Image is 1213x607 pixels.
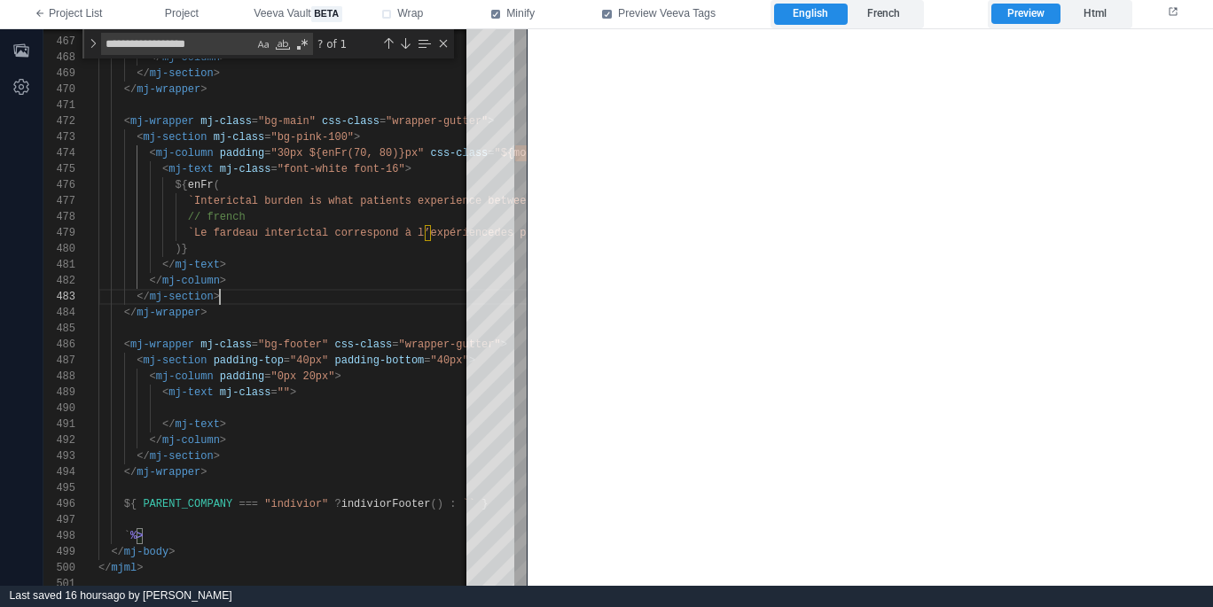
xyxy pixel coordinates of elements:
span: mj-section [143,131,207,144]
span: ` [124,530,130,542]
div: 491 [43,416,75,432]
div: Use Regular Expression (⌥⌘R) [293,35,311,53]
div: 470 [43,82,75,97]
label: Html [1060,4,1129,25]
span: mj-section [150,67,214,80]
span: mj-column [162,51,220,64]
span: = [252,115,258,128]
span: = [284,354,290,367]
div: 499 [43,544,75,560]
span: Wrap [397,6,423,22]
div: 494 [43,464,75,480]
span: = [380,115,386,128]
div: 477 [43,193,75,209]
span: `Interictal burden is what patients experience bet [188,195,507,207]
span: indiviorFooter [341,498,431,510]
div: Next Match (Enter) [398,36,412,51]
span: < [137,354,143,367]
span: mj-section [150,450,214,463]
span: mj-text [168,386,213,399]
span: `Le fardeau interictal correspond à l’expérience [188,227,495,239]
span: "0px 20px" [270,370,334,383]
span: </ [150,275,162,287]
span: </ [137,67,149,80]
textarea: Find [102,34,254,54]
span: </ [162,418,175,431]
div: Close (Escape) [436,36,450,51]
span: padding [220,370,264,383]
span: </ [98,562,111,574]
span: mj-section [150,291,214,303]
span: </ [162,259,175,271]
span: "" [278,386,290,399]
span: > [354,131,360,144]
span: padding [220,147,264,160]
div: 475 [43,161,75,177]
div: 480 [43,241,75,257]
div: 495 [43,480,75,496]
span: > [214,450,220,463]
span: < [124,339,130,351]
div: 485 [43,321,75,337]
span: = [252,339,258,351]
label: French [848,4,920,25]
span: </ [124,466,137,479]
span: mj-column [156,370,214,383]
div: 479 [43,225,75,241]
span: ${ [175,179,187,191]
span: : [450,498,456,510]
div: 500 [43,560,75,576]
span: "indivior" [264,498,328,510]
div: 476 [43,177,75,193]
span: css-class [334,339,392,351]
span: > [220,259,226,271]
div: 471 [43,97,75,113]
div: 474 [43,145,75,161]
div: 478 [43,209,75,225]
div: Toggle Replace [85,29,101,58]
span: "40px" [431,354,469,367]
span: mj-wrapper [137,83,200,96]
span: %> [130,530,143,542]
div: Match Case (⌥⌘C) [254,35,272,53]
span: </ [150,434,162,447]
span: > [214,291,220,303]
div: 490 [43,401,75,416]
div: 486 [43,337,75,353]
span: css-class [430,147,488,160]
label: English [774,4,847,25]
span: > [214,67,220,80]
span: css-class [322,115,380,128]
span: mj-wrapper [130,339,194,351]
div: 496 [43,496,75,512]
span: > [200,466,207,479]
div: Previous Match (⇧Enter) [381,36,395,51]
div: 488 [43,369,75,385]
span: "bg-footer" [258,339,328,351]
span: )} [175,243,187,255]
span: "30px ${enFr(70, 80)}px" [270,147,424,160]
span: > [220,51,226,64]
span: ${ [124,498,137,510]
div: 483 [43,289,75,305]
div: 487 [43,353,75,369]
span: </ [111,546,123,558]
div: Match Whole Word (⌥⌘W) [274,35,292,53]
div: 473 [43,129,75,145]
span: < [150,370,156,383]
span: mj-class [220,163,271,175]
span: < [162,163,168,175]
div: 472 [43,113,75,129]
span: < [137,131,143,144]
div: 489 [43,385,75,401]
span: > [200,307,207,319]
span: "40px" [290,354,328,367]
span: Project [165,6,199,22]
span: Veeva Vault [254,6,341,22]
span: > [220,275,226,287]
div: 469 [43,66,75,82]
span: ( [214,179,220,191]
span: > [290,386,296,399]
span: = [264,131,270,144]
div: 467 [43,34,75,50]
